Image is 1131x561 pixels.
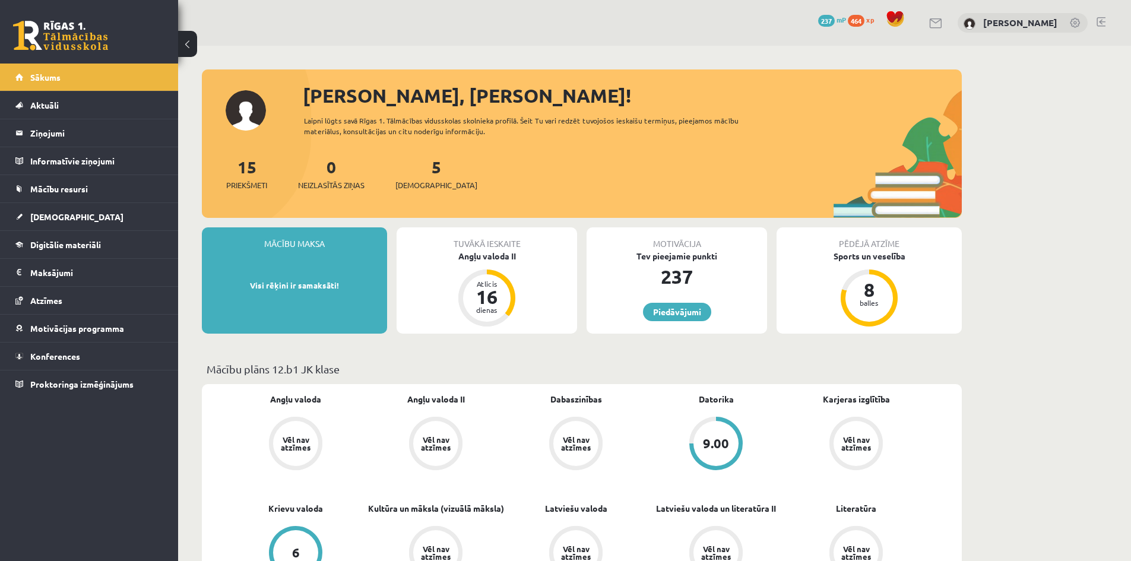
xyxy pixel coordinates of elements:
a: Sākums [15,64,163,91]
p: Visi rēķini ir samaksāti! [208,280,381,291]
div: 237 [587,262,767,291]
a: Proktoringa izmēģinājums [15,370,163,398]
div: Vēl nav atzīmes [559,436,593,451]
a: Vēl nav atzīmes [226,417,366,473]
a: Atzīmes [15,287,163,314]
span: Priekšmeti [226,179,267,191]
span: Neizlasītās ziņas [298,179,365,191]
a: 237 mP [818,15,846,24]
a: [DEMOGRAPHIC_DATA] [15,203,163,230]
a: 15Priekšmeti [226,156,267,191]
a: Motivācijas programma [15,315,163,342]
a: Maksājumi [15,259,163,286]
a: Piedāvājumi [643,303,711,321]
a: Mācību resursi [15,175,163,202]
a: 5[DEMOGRAPHIC_DATA] [395,156,477,191]
div: Vēl nav atzīmes [279,436,312,451]
span: Konferences [30,351,80,362]
a: Digitālie materiāli [15,231,163,258]
div: Vēl nav atzīmes [419,436,452,451]
span: mP [837,15,846,24]
legend: Ziņojumi [30,119,163,147]
div: Tuvākā ieskaite [397,227,577,250]
legend: Informatīvie ziņojumi [30,147,163,175]
div: dienas [469,306,505,313]
img: Rebeka Heidia Ferstere [964,18,975,30]
div: Laipni lūgts savā Rīgas 1. Tālmācības vidusskolas skolnieka profilā. Šeit Tu vari redzēt tuvojošo... [304,115,760,137]
p: Mācību plāns 12.b1 JK klase [207,361,957,377]
span: Digitālie materiāli [30,239,101,250]
div: Tev pieejamie punkti [587,250,767,262]
a: Rīgas 1. Tālmācības vidusskola [13,21,108,50]
span: Aktuāli [30,100,59,110]
div: 8 [851,280,887,299]
a: 0Neizlasītās ziņas [298,156,365,191]
a: Ziņojumi [15,119,163,147]
a: Informatīvie ziņojumi [15,147,163,175]
a: Vēl nav atzīmes [366,417,506,473]
div: 6 [292,546,300,559]
div: Vēl nav atzīmes [559,545,593,560]
a: Konferences [15,343,163,370]
a: Latviešu valoda [545,502,607,515]
span: Motivācijas programma [30,323,124,334]
a: Aktuāli [15,91,163,119]
a: Vēl nav atzīmes [786,417,926,473]
span: Mācību resursi [30,183,88,194]
span: Proktoringa izmēģinājums [30,379,134,389]
div: balles [851,299,887,306]
a: Krievu valoda [268,502,323,515]
span: [DEMOGRAPHIC_DATA] [30,211,123,222]
span: Sākums [30,72,61,83]
div: Vēl nav atzīmes [699,545,733,560]
div: Vēl nav atzīmes [839,436,873,451]
a: Datorika [699,393,734,405]
div: 16 [469,287,505,306]
a: Angļu valoda II Atlicis 16 dienas [397,250,577,328]
a: Vēl nav atzīmes [506,417,646,473]
a: Kultūra un māksla (vizuālā māksla) [368,502,504,515]
div: Pēdējā atzīme [777,227,962,250]
legend: Maksājumi [30,259,163,286]
div: Vēl nav atzīmes [839,545,873,560]
div: [PERSON_NAME], [PERSON_NAME]! [303,81,962,110]
a: 464 xp [848,15,880,24]
a: Literatūra [836,502,876,515]
a: Latviešu valoda un literatūra II [656,502,776,515]
a: Angļu valoda II [407,393,465,405]
span: xp [866,15,874,24]
div: Sports un veselība [777,250,962,262]
div: Mācību maksa [202,227,387,250]
div: Motivācija [587,227,767,250]
a: Sports un veselība 8 balles [777,250,962,328]
span: Atzīmes [30,295,62,306]
a: Angļu valoda [270,393,321,405]
div: Vēl nav atzīmes [419,545,452,560]
span: 464 [848,15,864,27]
span: [DEMOGRAPHIC_DATA] [395,179,477,191]
span: 237 [818,15,835,27]
div: Angļu valoda II [397,250,577,262]
a: Karjeras izglītība [823,393,890,405]
a: Dabaszinības [550,393,602,405]
a: 9.00 [646,417,786,473]
div: 9.00 [703,437,729,450]
a: [PERSON_NAME] [983,17,1057,28]
div: Atlicis [469,280,505,287]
